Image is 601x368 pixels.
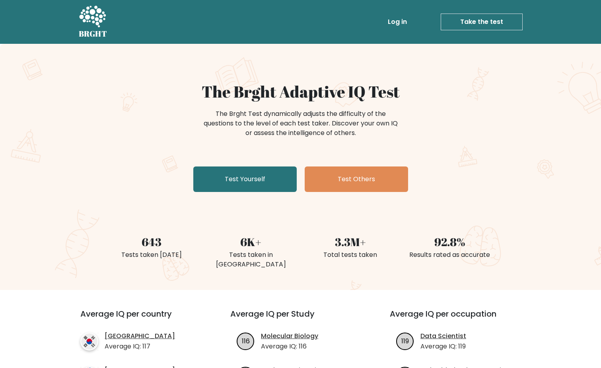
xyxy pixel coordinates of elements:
h3: Average IQ per Study [230,309,371,328]
div: 92.8% [405,233,495,250]
h3: Average IQ per occupation [390,309,530,328]
a: [GEOGRAPHIC_DATA] [105,331,175,341]
div: 6K+ [206,233,296,250]
h3: Average IQ per country [80,309,202,328]
a: Data Scientist [420,331,466,341]
p: Average IQ: 117 [105,342,175,351]
a: Test Others [305,166,408,192]
p: Average IQ: 116 [261,342,318,351]
a: Log in [385,14,410,30]
h5: BRGHT [79,29,107,39]
text: 116 [242,336,250,345]
div: 3.3M+ [305,233,395,250]
div: Total tests taken [305,250,395,260]
a: Molecular Biology [261,331,318,341]
div: Tests taken [DATE] [107,250,196,260]
div: The Brght Test dynamically adjusts the difficulty of the questions to the level of each test take... [201,109,400,138]
text: 119 [401,336,409,345]
img: country [80,333,98,350]
a: Test Yourself [193,166,297,192]
h1: The Brght Adaptive IQ Test [107,82,495,101]
p: Average IQ: 119 [420,342,466,351]
div: Results rated as accurate [405,250,495,260]
div: Tests taken in [GEOGRAPHIC_DATA] [206,250,296,269]
div: 643 [107,233,196,250]
a: BRGHT [79,3,107,41]
a: Take the test [441,14,523,30]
